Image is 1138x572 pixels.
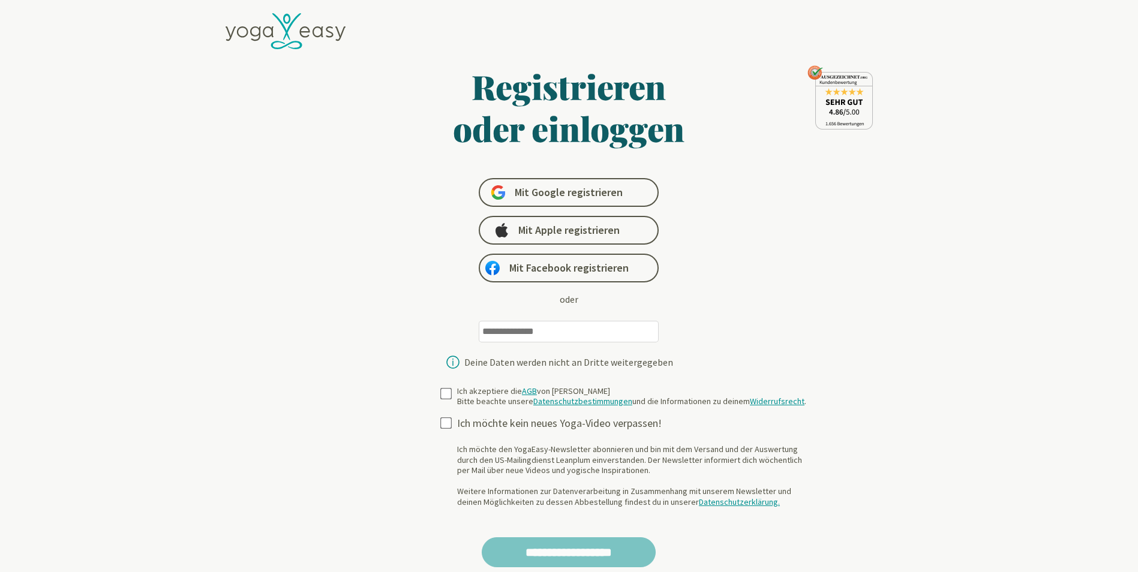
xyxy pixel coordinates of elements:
[750,396,804,407] a: Widerrufsrecht
[457,444,816,507] div: Ich möchte den YogaEasy-Newsletter abonnieren und bin mit dem Versand und der Auswertung durch de...
[479,254,659,282] a: Mit Facebook registrieren
[479,216,659,245] a: Mit Apple registrieren
[518,223,620,237] span: Mit Apple registrieren
[479,178,659,207] a: Mit Google registrieren
[533,396,632,407] a: Datenschutzbestimmungen
[457,417,816,430] div: Ich möchte kein neues Yoga-Video verpassen!
[807,65,873,130] img: ausgezeichnet_seal.png
[515,185,623,200] span: Mit Google registrieren
[509,261,629,275] span: Mit Facebook registrieren
[337,65,801,149] h1: Registrieren oder einloggen
[699,496,780,507] a: Datenschutzerklärung.
[464,357,673,367] div: Deine Daten werden nicht an Dritte weitergegeben
[457,386,806,407] div: Ich akzeptiere die von [PERSON_NAME] Bitte beachte unsere und die Informationen zu deinem .
[560,292,578,306] div: oder
[522,386,537,396] a: AGB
